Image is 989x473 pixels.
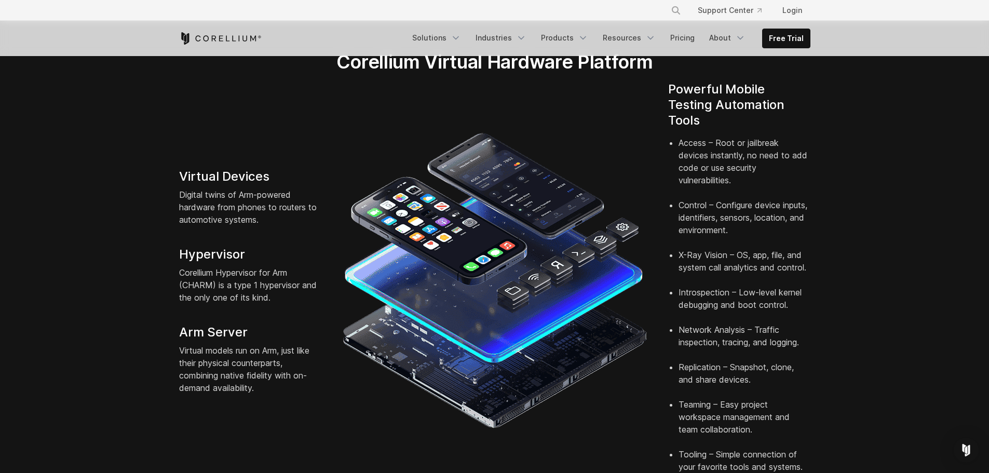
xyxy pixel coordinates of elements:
[406,29,467,47] a: Solutions
[664,29,701,47] a: Pricing
[689,1,770,20] a: Support Center
[342,128,647,433] img: iPhone and Android virtual machine and testing tools
[179,247,321,262] h4: Hypervisor
[179,266,321,304] p: Corellium Hypervisor for Arm (CHARM) is a type 1 hypervisor and the only one of its kind.
[535,29,594,47] a: Products
[679,323,810,361] li: Network Analysis – Traffic inspection, tracing, and logging.
[406,29,810,48] div: Navigation Menu
[679,249,810,286] li: X-Ray Vision – OS, app, file, and system call analytics and control.
[658,1,810,20] div: Navigation Menu
[668,82,810,128] h4: Powerful Mobile Testing Automation Tools
[703,29,752,47] a: About
[679,398,810,448] li: Teaming – Easy project workspace management and team collaboration.
[679,137,810,199] li: Access – Root or jailbreak devices instantly, no need to add code or use security vulnerabilities.
[954,438,979,463] div: Open Intercom Messenger
[679,199,810,249] li: Control – Configure device inputs, identifiers, sensors, location, and environment.
[179,169,321,184] h4: Virtual Devices
[667,1,685,20] button: Search
[679,361,810,398] li: Replication – Snapshot, clone, and share devices.
[597,29,662,47] a: Resources
[763,29,810,48] a: Free Trial
[469,29,533,47] a: Industries
[288,50,701,73] h2: Corellium Virtual Hardware Platform
[679,448,810,473] li: Tooling – Simple connection of your favorite tools and systems.
[179,188,321,226] p: Digital twins of Arm-powered hardware from phones to routers to automotive systems.
[179,325,321,340] h4: Arm Server
[679,286,810,323] li: Introspection – Low-level kernel debugging and boot control.
[179,32,262,45] a: Corellium Home
[774,1,810,20] a: Login
[179,344,321,394] p: Virtual models run on Arm, just like their physical counterparts, combining native fidelity with ...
